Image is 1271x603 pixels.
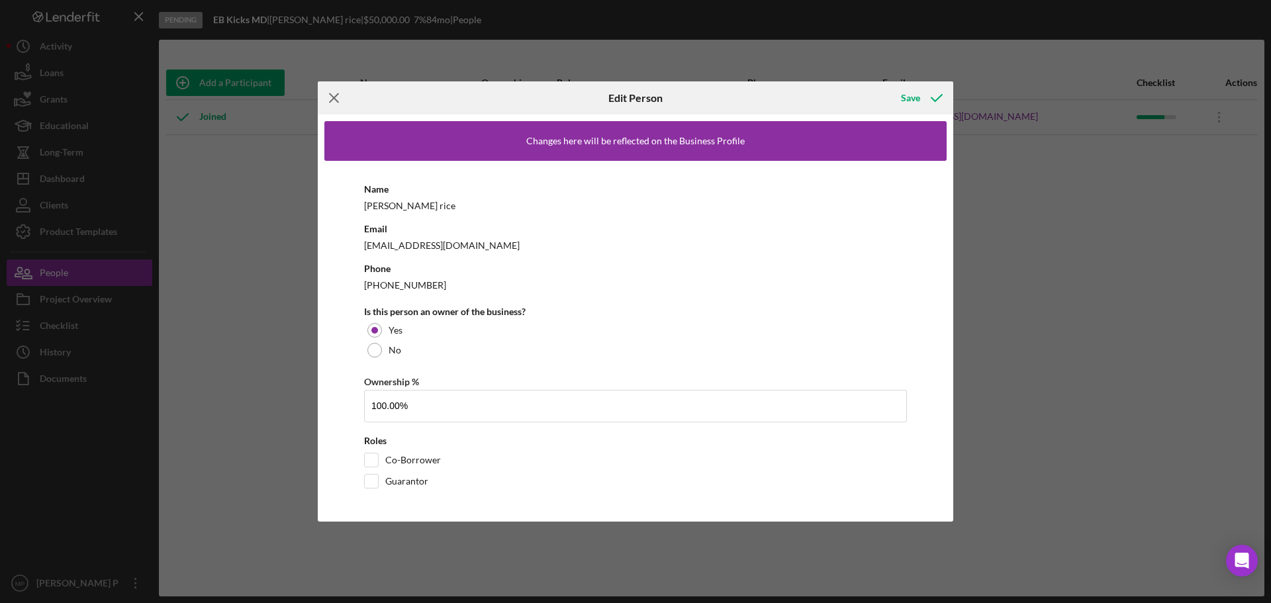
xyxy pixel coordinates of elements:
b: Email [364,223,387,234]
label: Co-Borrower [385,453,441,467]
b: Phone [364,263,391,274]
div: [PHONE_NUMBER] [364,277,907,293]
div: Is this person an owner of the business? [364,306,907,317]
div: Changes here will be reflected on the Business Profile [526,136,745,146]
label: Yes [389,325,402,336]
h6: Edit Person [608,92,663,104]
label: Ownership % [364,376,419,387]
div: [EMAIL_ADDRESS][DOMAIN_NAME] [364,237,907,254]
b: Name [364,183,389,195]
label: Guarantor [385,475,428,488]
div: [PERSON_NAME] rice [364,197,907,214]
label: No [389,345,401,355]
div: Roles [364,436,907,446]
button: Save [888,85,953,111]
div: Open Intercom Messenger [1226,545,1258,577]
div: Save [901,85,920,111]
